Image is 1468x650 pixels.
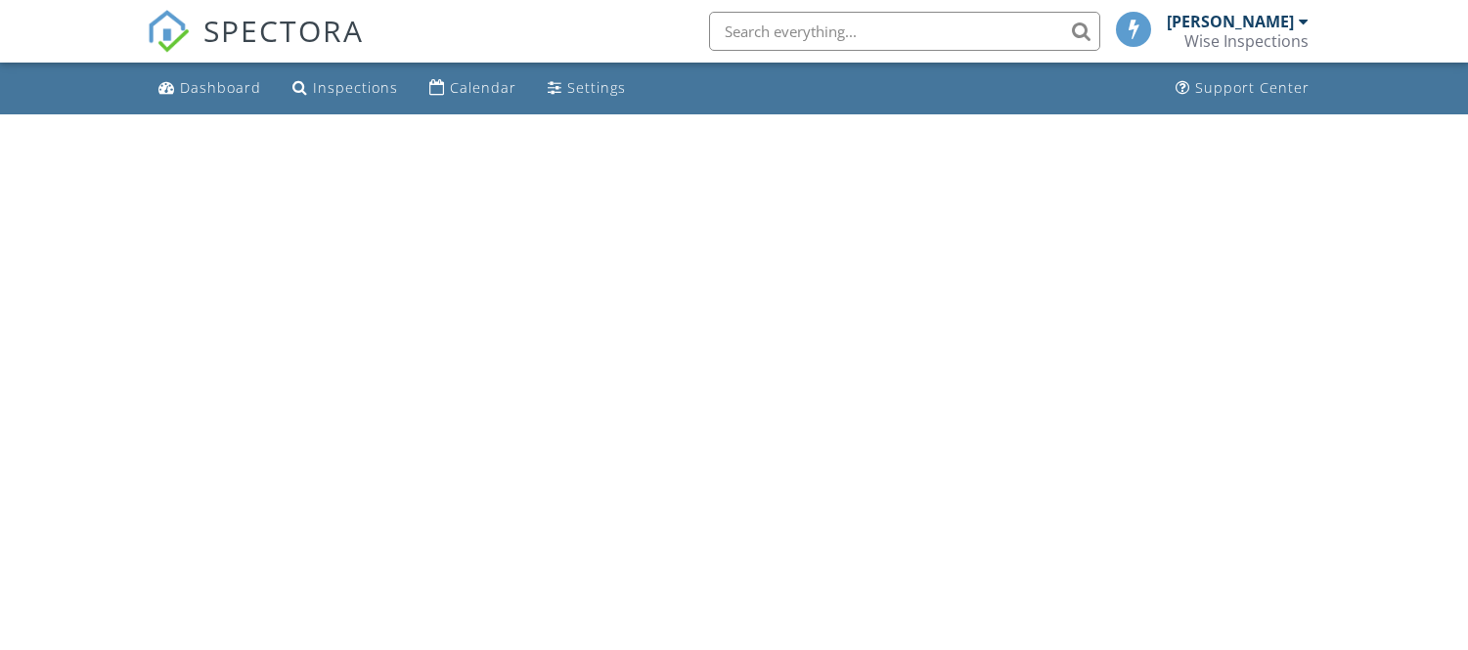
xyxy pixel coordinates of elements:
[1184,31,1309,51] div: Wise Inspections
[203,10,364,51] span: SPECTORA
[313,78,398,97] div: Inspections
[1168,70,1317,107] a: Support Center
[180,78,261,97] div: Dashboard
[709,12,1100,51] input: Search everything...
[1167,12,1294,31] div: [PERSON_NAME]
[147,10,190,53] img: The Best Home Inspection Software - Spectora
[422,70,524,107] a: Calendar
[450,78,516,97] div: Calendar
[151,70,269,107] a: Dashboard
[147,26,364,67] a: SPECTORA
[567,78,626,97] div: Settings
[1195,78,1310,97] div: Support Center
[285,70,406,107] a: Inspections
[540,70,634,107] a: Settings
